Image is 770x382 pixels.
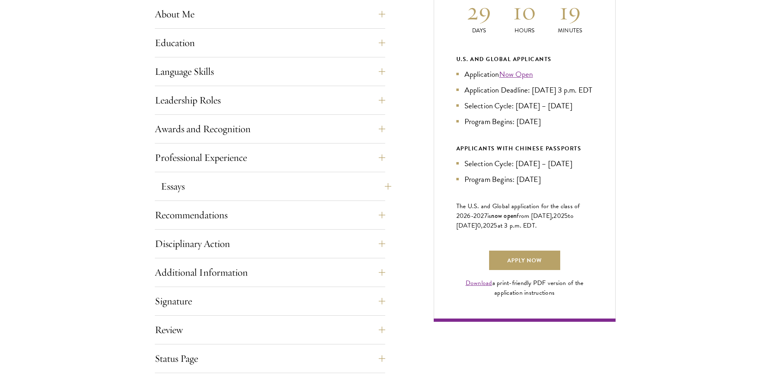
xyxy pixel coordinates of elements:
button: About Me [155,4,385,24]
span: 202 [483,221,494,230]
button: Awards and Recognition [155,119,385,139]
span: 5 [494,221,497,230]
button: Additional Information [155,263,385,282]
div: a print-friendly PDF version of the application instructions [456,278,593,298]
button: Education [155,33,385,53]
span: from [DATE], [517,211,553,221]
li: Selection Cycle: [DATE] – [DATE] [456,100,593,112]
span: 6 [467,211,470,221]
span: -202 [471,211,484,221]
span: The U.S. and Global application for the class of 202 [456,201,580,221]
span: 0 [477,221,481,230]
button: Status Page [155,349,385,368]
span: now open [491,211,517,220]
div: APPLICANTS WITH CHINESE PASSPORTS [456,144,593,154]
button: Recommendations [155,205,385,225]
p: Days [456,26,502,35]
p: Minutes [547,26,593,35]
li: Program Begins: [DATE] [456,173,593,185]
a: Download [466,278,492,288]
button: Disciplinary Action [155,234,385,253]
button: Professional Experience [155,148,385,167]
p: Hours [502,26,547,35]
a: Apply Now [489,251,560,270]
li: Selection Cycle: [DATE] – [DATE] [456,158,593,169]
li: Program Begins: [DATE] [456,116,593,127]
li: Application [456,68,593,80]
span: 7 [484,211,487,221]
span: , [481,221,483,230]
span: to [DATE] [456,211,574,230]
span: 202 [553,211,564,221]
button: Leadership Roles [155,91,385,110]
button: Language Skills [155,62,385,81]
span: at 3 p.m. EDT. [498,221,537,230]
span: is [487,211,492,221]
a: Now Open [499,68,533,80]
button: Review [155,320,385,340]
button: Signature [155,291,385,311]
div: U.S. and Global Applicants [456,54,593,64]
button: Essays [161,177,391,196]
span: 5 [564,211,568,221]
li: Application Deadline: [DATE] 3 p.m. EDT [456,84,593,96]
